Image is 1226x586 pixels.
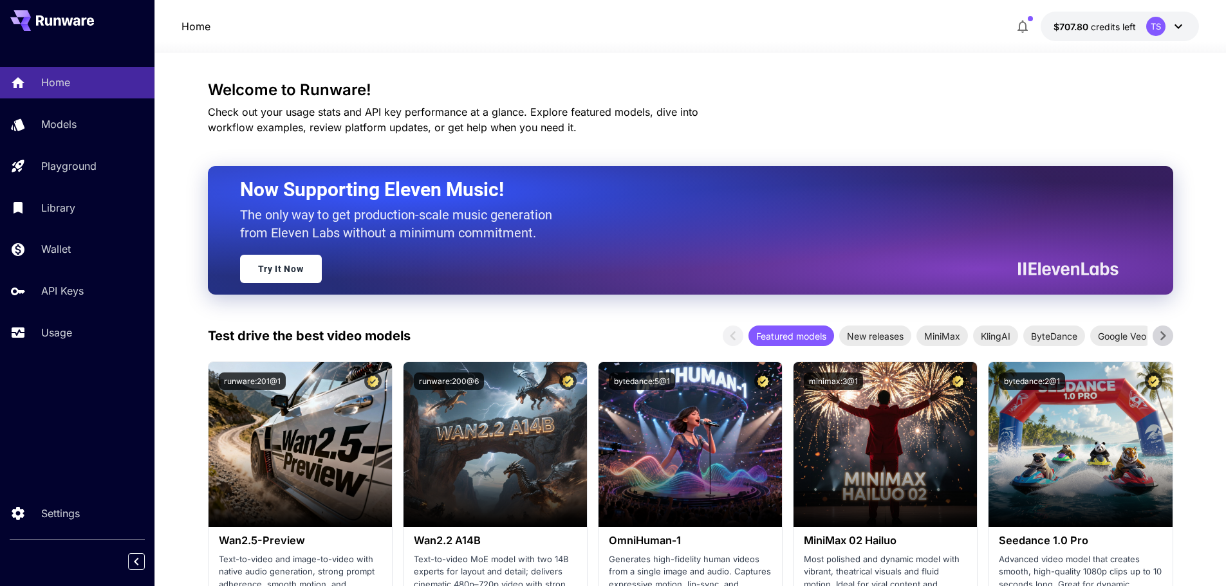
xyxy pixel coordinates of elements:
button: Certified Model – Vetted for best performance and includes a commercial license. [364,372,382,390]
h3: Seedance 1.0 Pro [999,535,1162,547]
span: credits left [1091,21,1136,32]
button: Certified Model – Vetted for best performance and includes a commercial license. [559,372,577,390]
span: Google Veo [1090,329,1154,343]
p: The only way to get production-scale music generation from Eleven Labs without a minimum commitment. [240,206,562,242]
img: alt [794,362,977,527]
span: ByteDance [1023,329,1085,343]
img: alt [599,362,782,527]
span: New releases [839,329,911,343]
button: Certified Model – Vetted for best performance and includes a commercial license. [754,372,772,390]
button: $707.7965TS [1041,12,1199,41]
h3: MiniMax 02 Hailuo [804,535,967,547]
nav: breadcrumb [181,19,210,34]
a: Try It Now [240,255,322,283]
div: Featured models [748,325,834,346]
div: $707.7965 [1054,20,1136,33]
button: bytedance:2@1 [999,372,1065,390]
p: Library [41,200,75,215]
button: Certified Model – Vetted for best performance and includes a commercial license. [1145,372,1162,390]
h3: Welcome to Runware! [208,81,1173,99]
img: alt [989,362,1172,527]
p: Models [41,116,77,132]
button: Certified Model – Vetted for best performance and includes a commercial license. [949,372,967,390]
button: runware:201@1 [219,372,286,390]
p: Settings [41,506,80,521]
img: alt [209,362,392,527]
span: MiniMax [916,329,968,343]
h3: Wan2.5-Preview [219,535,382,547]
span: $707.80 [1054,21,1091,32]
p: Usage [41,325,72,340]
div: Google Veo [1090,325,1154,346]
div: New releases [839,325,911,346]
h3: OmniHuman‑1 [609,535,772,547]
span: KlingAI [973,329,1018,343]
div: TS [1146,17,1166,36]
div: ByteDance [1023,325,1085,346]
button: minimax:3@1 [804,372,863,390]
h2: Now Supporting Eleven Music! [240,178,1109,202]
div: MiniMax [916,325,968,346]
p: Playground [41,158,97,174]
h3: Wan2.2 A14B [414,535,577,547]
p: API Keys [41,283,84,298]
button: bytedance:5@1 [609,372,675,390]
p: Test drive the best video models [208,326,411,345]
span: Check out your usage stats and API key performance at a glance. Explore featured models, dive int... [208,105,698,134]
button: Collapse sidebar [128,553,145,570]
div: KlingAI [973,325,1018,346]
p: Home [41,75,70,90]
p: Wallet [41,241,71,257]
div: Collapse sidebar [138,550,154,573]
button: runware:200@6 [414,372,484,390]
img: alt [404,362,587,527]
a: Home [181,19,210,34]
span: Featured models [748,329,834,343]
